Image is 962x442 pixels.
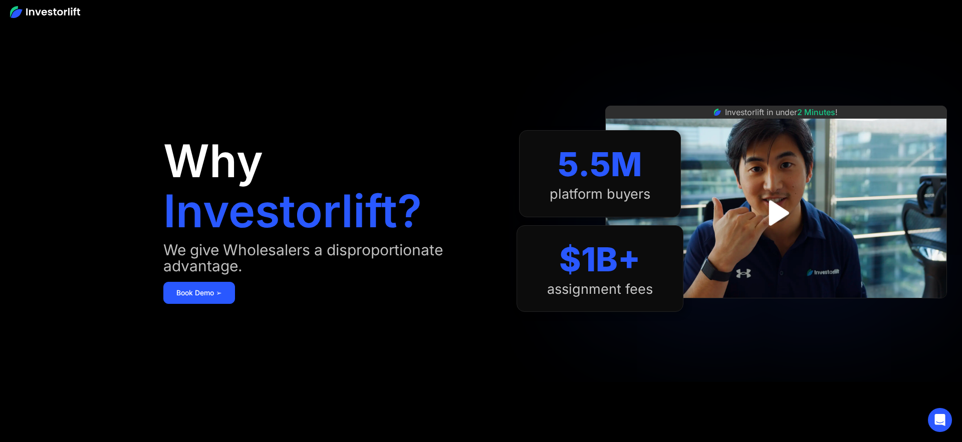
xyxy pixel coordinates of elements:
[797,107,835,117] span: 2 Minutes
[754,191,798,235] a: open lightbox
[928,408,952,432] div: Open Intercom Messenger
[163,139,263,184] h1: Why
[163,189,422,234] h1: Investorlift?
[163,282,235,304] a: Book Demo ➢
[559,240,640,279] div: $1B+
[550,186,650,202] div: platform buyers
[725,106,838,118] div: Investorlift in under !
[558,145,642,184] div: 5.5M
[701,303,851,315] iframe: Customer reviews powered by Trustpilot
[547,281,653,297] div: assignment fees
[163,242,497,274] div: We give Wholesalers a disproportionate advantage.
